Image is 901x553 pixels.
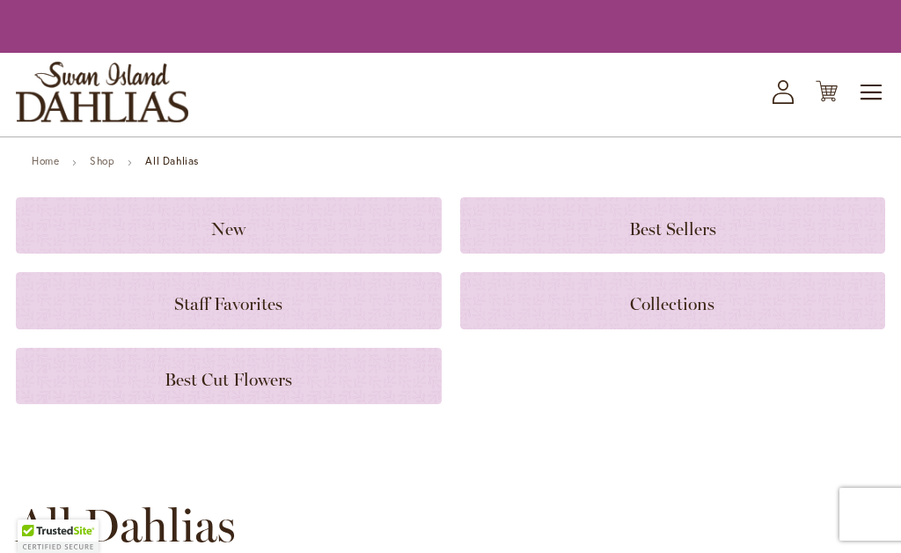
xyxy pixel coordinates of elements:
span: Staff Favorites [174,293,282,314]
span: All Dahlias [16,499,236,552]
strong: All Dahlias [145,154,199,167]
a: Best Cut Flowers [16,348,442,404]
a: Staff Favorites [16,272,442,328]
a: New [16,197,442,254]
a: Best Sellers [460,197,886,254]
span: Best Sellers [629,218,716,240]
a: store logo [16,62,188,122]
iframe: Launch Accessibility Center [13,490,62,540]
span: Best Cut Flowers [165,369,292,390]
a: Collections [460,272,886,328]
span: New [211,218,245,240]
a: Shop [90,154,114,167]
a: Home [32,154,59,167]
span: Collections [630,293,714,314]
